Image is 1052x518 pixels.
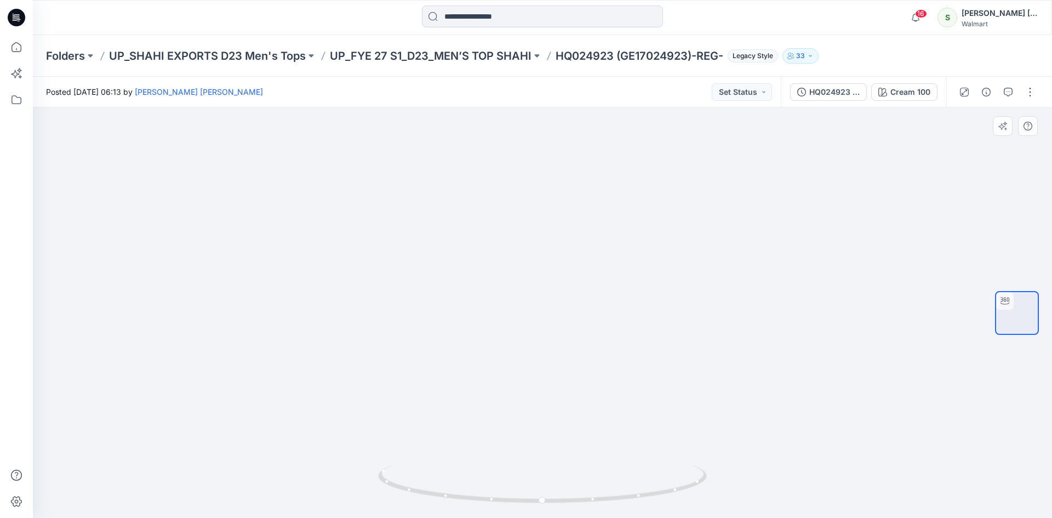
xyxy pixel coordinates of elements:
[790,83,867,101] button: HQ024923 (GE17024923)-REG-
[782,48,819,64] button: 33
[46,86,263,98] span: Posted [DATE] 06:13 by
[728,49,778,62] span: Legacy Style
[977,83,995,101] button: Details
[46,48,85,64] a: Folders
[796,50,805,62] p: 33
[556,48,723,64] p: HQ024923 (GE17024923)-REG-
[723,48,778,64] button: Legacy Style
[871,83,937,101] button: Cream 100
[962,7,1038,20] div: [PERSON_NAME] ​[PERSON_NAME]
[915,9,927,18] span: 16
[109,48,306,64] a: UP_SHAHI EXPORTS D23 Men's Tops
[135,87,263,96] a: [PERSON_NAME] ​[PERSON_NAME]
[809,86,860,98] div: HQ024923 (GE17024923)-REG-
[890,86,930,98] div: Cream 100
[937,8,957,27] div: S​
[962,20,1038,28] div: Walmart
[330,48,531,64] a: UP_FYE 27 S1_D23_MEN’S TOP SHAHI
